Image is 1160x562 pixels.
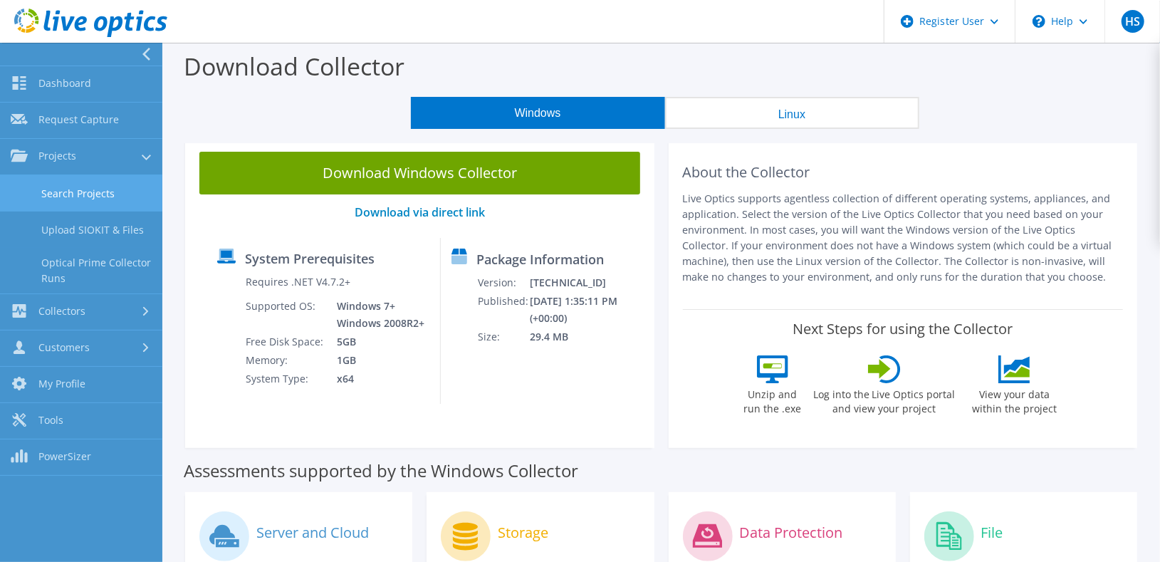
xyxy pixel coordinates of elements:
td: x64 [326,370,427,388]
h2: About the Collector [683,164,1124,181]
td: 29.4 MB [529,328,647,346]
td: Published: [477,292,529,328]
p: Live Optics supports agentless collection of different operating systems, appliances, and applica... [683,191,1124,285]
button: Windows [411,97,665,129]
label: Storage [498,526,548,540]
td: Free Disk Space: [245,333,326,351]
label: Data Protection [740,526,843,540]
label: Download Collector [184,50,404,83]
td: Size: [477,328,529,346]
label: Server and Cloud [256,526,369,540]
label: Unzip and run the .exe [740,383,805,416]
a: Download via direct link [355,204,485,220]
label: Package Information [476,252,604,266]
button: Linux [665,97,919,129]
td: [DATE] 1:35:11 PM (+00:00) [529,292,647,328]
td: Memory: [245,351,326,370]
label: View your data within the project [963,383,1066,416]
label: File [981,526,1003,540]
svg: \n [1033,15,1045,28]
span: HS [1122,10,1144,33]
label: Log into the Live Optics portal and view your project [812,383,956,416]
td: Version: [477,274,529,292]
td: Windows 7+ Windows 2008R2+ [326,297,427,333]
label: Next Steps for using the Collector [793,321,1013,338]
label: Assessments supported by the Windows Collector [184,464,578,478]
a: Download Windows Collector [199,152,640,194]
td: System Type: [245,370,326,388]
label: Requires .NET V4.7.2+ [246,275,350,289]
label: System Prerequisites [245,251,375,266]
td: Supported OS: [245,297,326,333]
td: 1GB [326,351,427,370]
td: 5GB [326,333,427,351]
td: [TECHNICAL_ID] [529,274,647,292]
